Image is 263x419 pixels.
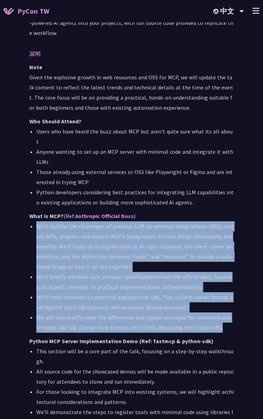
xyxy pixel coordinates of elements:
[36,367,234,387] li: All source code for the showcased demos will be made available in a public repository for attende...
[36,292,234,312] li: We’ll limit ourselves to essential explanations like, “Use a client-server format and register to...
[36,312,234,333] li: We will also briefly cover the differences and typical use cases for communication modes like SSE...
[3,2,49,20] a: PyCon TW
[36,127,234,147] li: Users who have heard the buzz about MCP but aren’t quite sure what its all about
[29,211,234,221] p: (Ref: )
[36,147,234,167] li: Anyone wanting to set up an MCP server with minimal code and integrate it with LLMs
[29,64,42,71] strong: Note
[17,6,49,16] span: PyCon TW
[29,49,220,59] p: 說明
[29,118,81,125] strong: Who Should Attend?
[29,62,234,113] p: Given the explosive growth in web resources and OSS for MCP, we will update the talk content to r...
[29,212,64,219] strong: What is MCP?
[36,167,234,187] li: Those already using external services or OSS like Playwright or Figma and are interested in tryin...
[75,212,134,219] a: Anthropic Official Docs
[29,338,213,345] strong: Python MCP Server Implementation Demo (Ref: fastmcp & python-sdk)
[36,221,234,272] li: We’ll outline the challenges of previous LLM-to-external integrations—RAG, custom APIs, plugins—a...
[36,187,234,208] li: Python developers considering best practices for integrating LLM capabilities into existing appli...
[36,346,234,367] li: This section will be a core part of the talk, focusing on a step-by-step walkthrough.
[3,8,14,15] img: Home icon of PyCon TW 2025
[36,387,234,407] li: For those looking to integrate MCP into existing systems, we will highlight architectural conside...
[36,272,234,292] li: We’ll briefly mention core protocol specifications from the official docs, focusing on aspects re...
[213,9,220,14] img: Locale Icon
